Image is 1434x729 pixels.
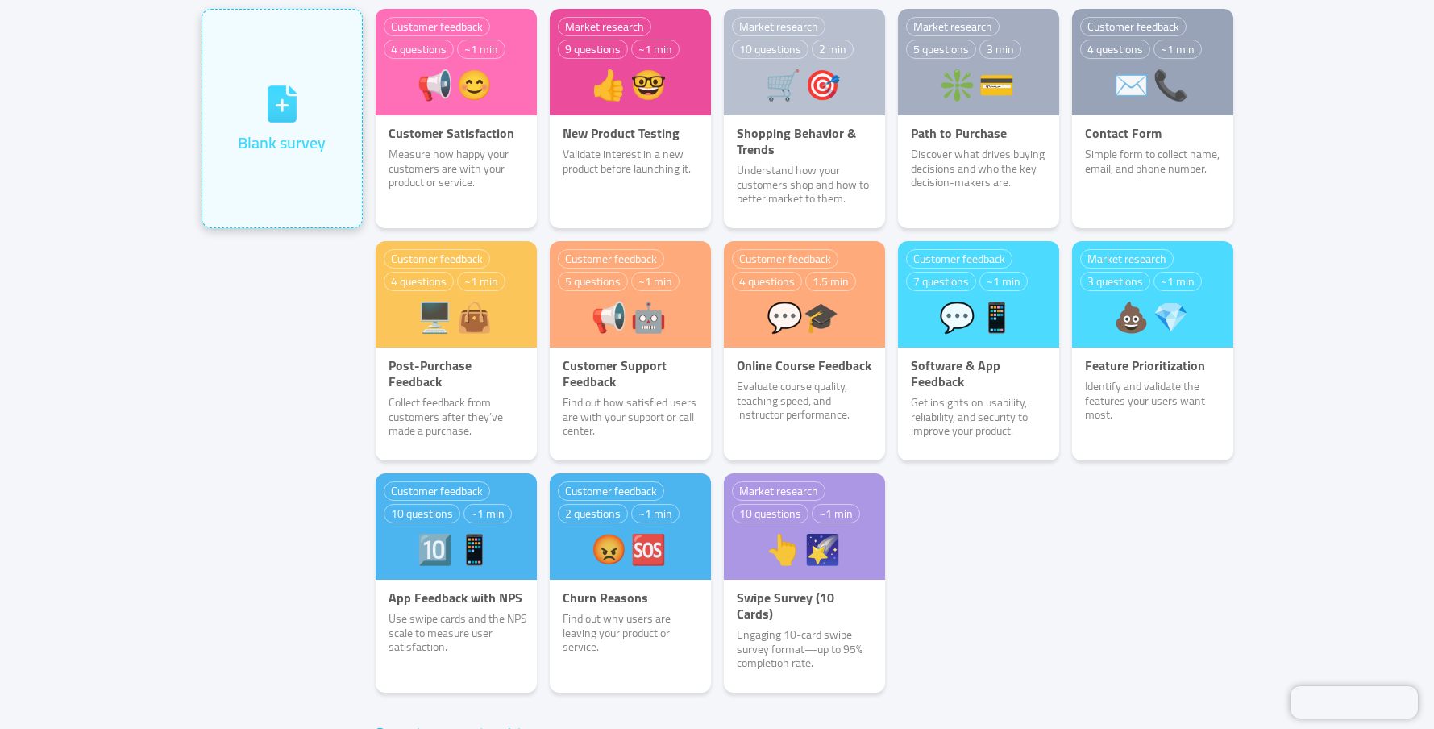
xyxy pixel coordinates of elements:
[376,396,537,439] p: Collect feedback from customers after they’ve made a purchase.
[906,40,976,59] div: 5 questions
[550,589,711,606] p: Churn Reasons
[384,504,460,523] div: 10 questions
[1153,272,1202,291] div: ~1 min
[906,302,1051,331] div: 💬📱
[558,504,628,523] div: 2 questions
[558,535,703,564] div: 😡🆘
[732,481,825,501] div: Market research
[1080,40,1150,59] div: 4 questions
[1153,40,1202,59] div: ~1 min
[732,302,877,331] div: 💬‍🎓
[979,272,1028,291] div: ~1 min
[384,40,454,59] div: 4 questions
[238,131,326,155] div: Blank survey
[898,148,1059,190] p: Discover what drives buying decisions and who the key decision-makers are.
[631,272,680,291] div: ~1 min
[457,272,505,291] div: ~1 min
[724,357,885,373] p: Online Course Feedback
[1072,380,1233,423] p: Identify and validate the features your users want most.
[732,272,802,291] div: 4 questions
[384,17,490,36] div: Customer feedback
[550,357,711,389] p: Customer Support Feedback
[376,125,537,141] p: Customer Satisfaction
[558,272,628,291] div: 5 questions
[898,357,1059,389] p: Software & App Feedback
[558,17,651,36] div: Market research
[732,504,808,523] div: 10 questions
[558,249,664,269] div: Customer feedback
[463,504,512,523] div: ~1 min
[732,70,877,99] div: 🛒🎯
[906,249,1012,269] div: Customer feedback
[550,612,711,655] p: Find out why users are leaving your product or service.
[558,481,664,501] div: Customer feedback
[732,17,825,36] div: Market research
[376,612,537,655] p: Use swipe cards and the NPS scale to measure user satisfaction.
[812,504,860,523] div: ~1 min
[550,125,711,141] p: New Product Testing
[812,40,854,59] div: 2 min
[906,70,1051,99] div: ❇️💳
[376,357,537,389] p: Post-Purchase Feedback
[376,589,537,606] p: App Feedback with NPS
[558,302,703,331] div: 📢🤖
[631,40,680,59] div: ~1 min
[906,272,976,291] div: 7 questions
[724,628,885,671] p: Engaging 10-card swipe survey format—up to 95% completion rate.
[979,40,1021,59] div: 3 min
[732,535,877,564] div: 👆️🌠
[384,481,490,501] div: Customer feedback
[732,249,838,269] div: Customer feedback
[724,380,885,423] p: Evaluate course quality, teaching speed, and instructor performance.
[558,70,703,99] div: 👍🤓
[1080,17,1187,36] div: Customer feedback
[1072,357,1233,373] p: Feature Prioritization
[384,272,454,291] div: 4 questions
[1080,272,1150,291] div: 3 questions
[550,148,711,176] p: Validate interest in a new product before launching it.
[1080,70,1225,99] div: ✉️📞️️️
[384,535,529,564] div: 🔟📱
[631,504,680,523] div: ~1 min
[1072,148,1233,176] p: Simple form to collect name, email, and phone number.
[384,70,529,99] div: 📢😊️
[384,249,490,269] div: Customer feedback
[805,272,856,291] div: 1.5 min
[558,40,628,59] div: 9 questions
[1080,302,1225,331] div: 💩💎
[724,125,885,157] p: Shopping Behavior & Trends
[457,40,505,59] div: ~1 min
[1080,249,1174,269] div: Market research
[724,589,885,622] p: Swipe Survey (10 Cards)
[732,40,808,59] div: 10 questions
[724,164,885,206] p: Understand how your customers shop and how to better market to them.
[898,125,1059,141] p: Path to Purchase
[384,302,529,331] div: 🖥️👜
[1072,125,1233,141] p: Contact Form
[906,17,1000,36] div: Market research
[376,148,537,190] p: Measure how happy your customers are with your product or service.
[550,396,711,439] p: Find out how satisfied users are with your support or call center.
[898,396,1059,439] p: Get insights on usability, reliability, and security to improve your product.
[1291,686,1418,719] iframe: Chatra live chat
